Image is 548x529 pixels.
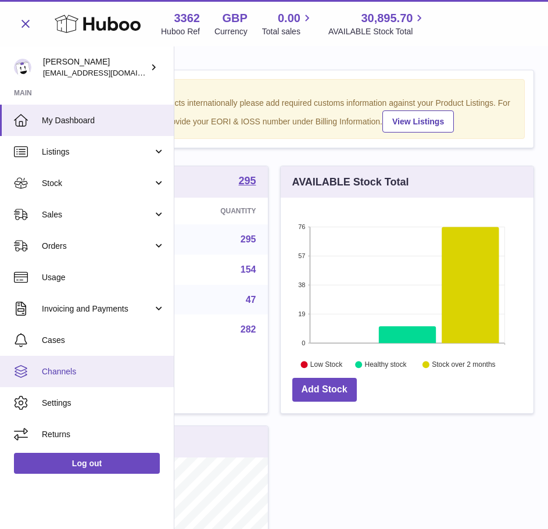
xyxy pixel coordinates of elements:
[302,339,305,346] text: 0
[42,241,153,252] span: Orders
[30,98,518,133] div: If you're planning on sending your products internationally please add required customs informati...
[310,361,342,369] text: Low Stock
[14,59,31,76] img: internalAdmin-3362@internal.huboo.com
[298,252,305,259] text: 57
[241,324,256,334] a: 282
[262,26,314,37] span: Total sales
[42,115,165,126] span: My Dashboard
[222,10,247,26] strong: GBP
[42,146,153,158] span: Listings
[292,378,357,402] a: Add Stock
[153,198,267,224] th: Quantity
[361,10,413,26] span: 30,895.70
[42,366,165,377] span: Channels
[298,281,305,288] text: 38
[292,175,409,189] h3: AVAILABLE Stock Total
[14,453,160,474] a: Log out
[174,10,200,26] strong: 3362
[241,234,256,244] a: 295
[364,361,407,369] text: Healthy stock
[238,176,256,186] strong: 295
[298,223,305,230] text: 76
[432,361,495,369] text: Stock over 2 months
[30,85,518,96] strong: Notice
[42,209,153,220] span: Sales
[42,398,165,409] span: Settings
[298,310,305,317] text: 19
[43,56,148,78] div: [PERSON_NAME]
[42,303,153,314] span: Invoicing and Payments
[246,295,256,305] a: 47
[238,176,256,188] a: 295
[382,110,454,133] a: View Listings
[161,26,200,37] div: Huboo Ref
[328,26,427,37] span: AVAILABLE Stock Total
[42,178,153,189] span: Stock
[214,26,248,37] div: Currency
[241,264,256,274] a: 154
[42,429,165,440] span: Returns
[278,10,300,26] span: 0.00
[262,10,314,37] a: 0.00 Total sales
[43,68,171,77] span: [EMAIL_ADDRESS][DOMAIN_NAME]
[328,10,427,37] a: 30,895.70 AVAILABLE Stock Total
[42,272,165,283] span: Usage
[42,335,165,346] span: Cases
